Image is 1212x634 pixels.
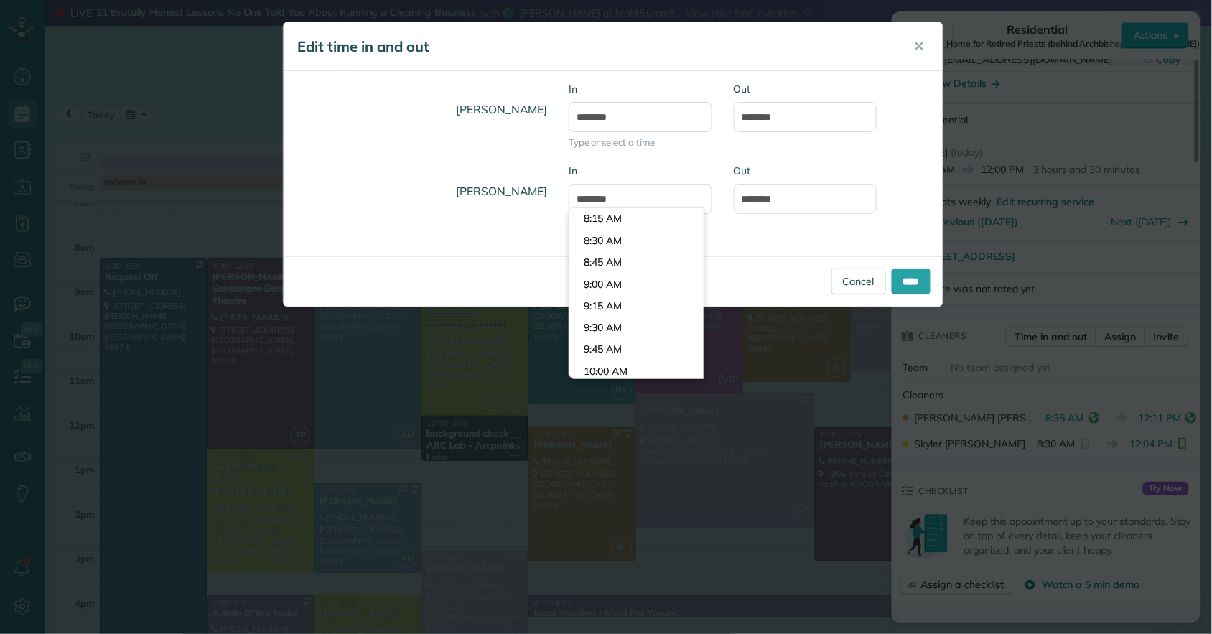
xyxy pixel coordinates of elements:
span: ✕ [914,38,925,55]
li: 9:00 AM [569,274,704,296]
li: 8:30 AM [569,230,704,252]
li: 9:15 AM [569,295,704,317]
a: Cancel [831,269,886,294]
li: 9:45 AM [569,339,704,361]
h4: [PERSON_NAME] [294,171,548,212]
h5: Edit time in and out [298,37,894,57]
h4: [PERSON_NAME] [294,89,548,130]
label: In [569,164,712,178]
label: In [569,82,712,96]
span: Type or select a time [569,136,712,149]
li: 8:45 AM [569,251,704,274]
li: 10:00 AM [569,361,704,383]
label: Out [734,164,877,178]
label: Out [734,82,877,96]
li: 8:15 AM [569,208,704,230]
li: 9:30 AM [569,317,704,340]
